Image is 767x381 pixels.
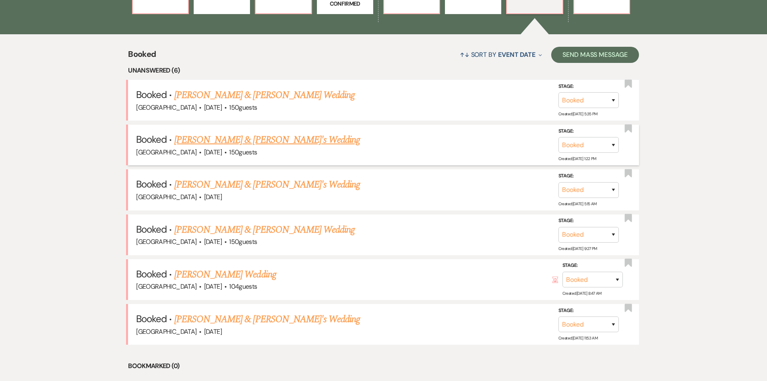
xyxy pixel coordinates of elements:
[558,217,619,225] label: Stage:
[136,237,196,246] span: [GEOGRAPHIC_DATA]
[136,268,167,280] span: Booked
[136,103,196,112] span: [GEOGRAPHIC_DATA]
[136,133,167,146] span: Booked
[551,47,639,63] button: Send Mass Message
[128,65,639,76] li: Unanswered (6)
[136,223,167,235] span: Booked
[558,127,619,136] label: Stage:
[174,267,276,282] a: [PERSON_NAME] Wedding
[229,103,257,112] span: 150 guests
[136,327,196,336] span: [GEOGRAPHIC_DATA]
[460,50,469,59] span: ↑↓
[204,193,222,201] span: [DATE]
[229,282,257,291] span: 104 guests
[558,111,597,117] span: Created: [DATE] 5:35 PM
[498,50,535,59] span: Event Date
[229,148,257,156] span: 150 guests
[174,88,355,102] a: [PERSON_NAME] & [PERSON_NAME] Wedding
[128,48,156,65] span: Booked
[136,193,196,201] span: [GEOGRAPHIC_DATA]
[136,282,196,291] span: [GEOGRAPHIC_DATA]
[558,82,619,91] label: Stage:
[558,172,619,181] label: Stage:
[558,335,597,341] span: Created: [DATE] 11:53 AM
[562,261,623,270] label: Stage:
[204,327,222,336] span: [DATE]
[136,148,196,156] span: [GEOGRAPHIC_DATA]
[204,103,222,112] span: [DATE]
[562,291,602,296] span: Created: [DATE] 8:47 AM
[558,201,597,206] span: Created: [DATE] 5:15 AM
[136,88,167,101] span: Booked
[558,156,596,161] span: Created: [DATE] 1:22 PM
[136,178,167,190] span: Booked
[174,312,360,327] a: [PERSON_NAME] & [PERSON_NAME]'s Wedding
[229,237,257,246] span: 150 guests
[174,223,355,237] a: [PERSON_NAME] & [PERSON_NAME] Wedding
[558,306,619,315] label: Stage:
[136,312,167,325] span: Booked
[204,237,222,246] span: [DATE]
[457,44,545,65] button: Sort By Event Date
[204,148,222,156] span: [DATE]
[174,133,360,147] a: [PERSON_NAME] & [PERSON_NAME]'s Wedding
[128,361,639,371] li: Bookmarked (0)
[204,282,222,291] span: [DATE]
[558,246,597,251] span: Created: [DATE] 9:27 PM
[174,177,360,192] a: [PERSON_NAME] & [PERSON_NAME]'s Wedding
